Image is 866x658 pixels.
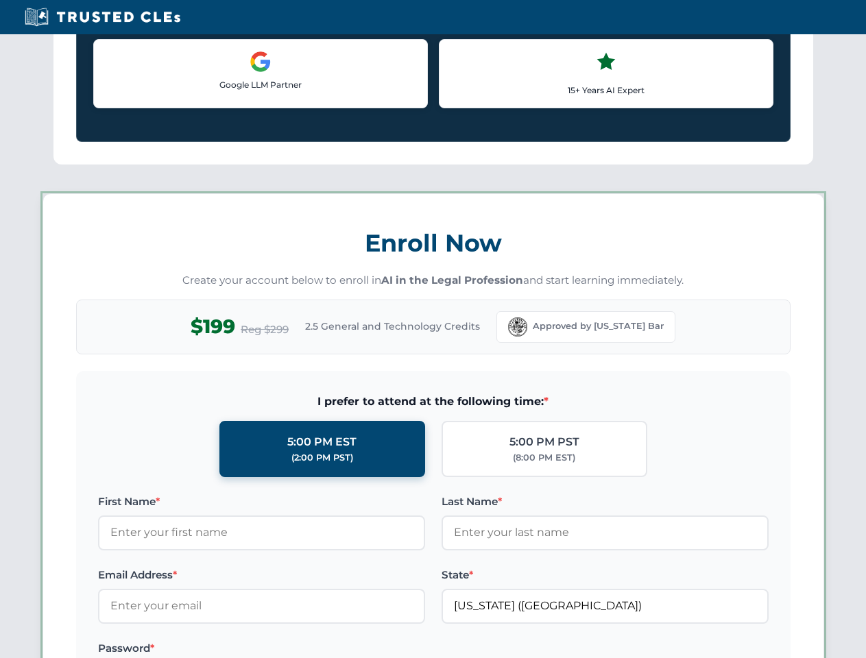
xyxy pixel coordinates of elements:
label: Last Name [442,493,769,510]
input: Enter your last name [442,515,769,550]
label: Email Address [98,567,425,583]
span: I prefer to attend at the following time: [98,393,769,411]
span: Approved by [US_STATE] Bar [533,319,664,333]
input: Florida (FL) [442,589,769,623]
h3: Enroll Now [76,221,791,265]
p: Create your account below to enroll in and start learning immediately. [76,273,791,289]
span: Reg $299 [241,321,289,338]
div: (2:00 PM PST) [291,451,353,465]
span: $199 [191,311,235,342]
img: Florida Bar [508,317,527,337]
p: 15+ Years AI Expert [450,84,762,97]
img: Trusted CLEs [21,7,184,27]
div: 5:00 PM PST [509,433,579,451]
div: 5:00 PM EST [287,433,357,451]
strong: AI in the Legal Profession [381,273,523,287]
p: Google LLM Partner [105,78,416,91]
label: First Name [98,493,425,510]
span: 2.5 General and Technology Credits [305,319,480,334]
label: State [442,567,769,583]
img: Google [250,51,272,73]
input: Enter your first name [98,515,425,550]
div: (8:00 PM EST) [513,451,575,465]
input: Enter your email [98,589,425,623]
label: Password [98,640,425,657]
